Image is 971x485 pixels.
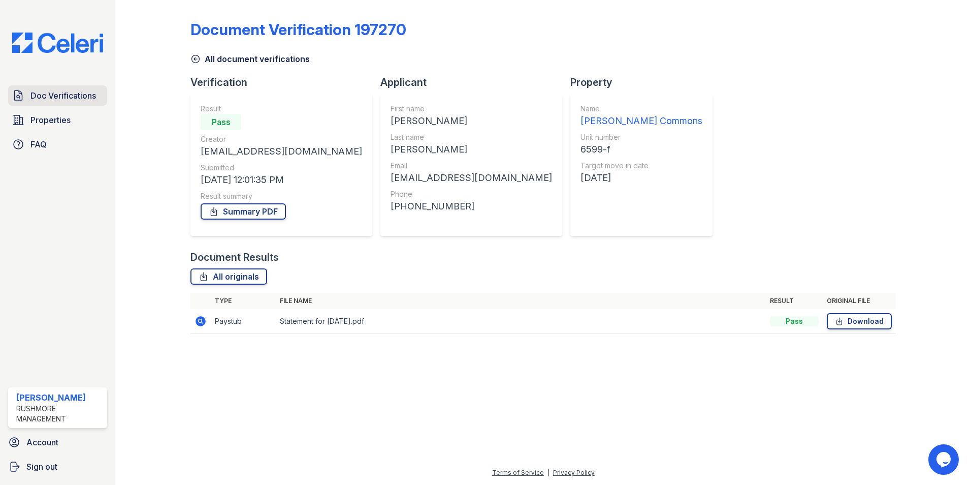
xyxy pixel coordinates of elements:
[190,250,279,264] div: Document Results
[201,134,362,144] div: Creator
[570,75,721,89] div: Property
[766,293,823,309] th: Result
[201,104,362,114] div: Result
[391,142,552,157] div: [PERSON_NAME]
[391,199,552,214] div: [PHONE_NUMBER]
[190,20,406,39] div: Document Verification 197270
[580,161,702,171] div: Target move in date
[201,203,286,220] a: Summary PDF
[380,75,570,89] div: Applicant
[276,309,766,334] td: Statement for [DATE].pdf
[201,114,241,130] div: Pass
[30,138,47,150] span: FAQ
[8,110,107,130] a: Properties
[580,171,702,185] div: [DATE]
[770,316,819,326] div: Pass
[26,436,58,448] span: Account
[201,173,362,187] div: [DATE] 12:01:35 PM
[30,114,71,126] span: Properties
[391,161,552,171] div: Email
[547,469,549,476] div: |
[391,189,552,199] div: Phone
[580,104,702,128] a: Name [PERSON_NAME] Commons
[827,313,892,329] a: Download
[30,89,96,102] span: Doc Verifications
[8,85,107,106] a: Doc Verifications
[823,293,896,309] th: Original file
[190,75,380,89] div: Verification
[492,469,544,476] a: Terms of Service
[391,114,552,128] div: [PERSON_NAME]
[211,293,276,309] th: Type
[391,132,552,142] div: Last name
[190,268,267,285] a: All originals
[391,171,552,185] div: [EMAIL_ADDRESS][DOMAIN_NAME]
[580,142,702,157] div: 6599-f
[211,309,276,334] td: Paystub
[4,457,111,477] a: Sign out
[276,293,766,309] th: File name
[4,33,111,53] img: CE_Logo_Blue-a8612792a0a2168367f1c8372b55b34899dd931a85d93a1a3d3e32e68fde9ad4.png
[26,461,57,473] span: Sign out
[16,391,103,404] div: [PERSON_NAME]
[201,163,362,173] div: Submitted
[391,104,552,114] div: First name
[580,104,702,114] div: Name
[580,132,702,142] div: Unit number
[580,114,702,128] div: [PERSON_NAME] Commons
[928,444,961,475] iframe: chat widget
[201,144,362,159] div: [EMAIL_ADDRESS][DOMAIN_NAME]
[190,53,310,65] a: All document verifications
[201,191,362,201] div: Result summary
[553,469,595,476] a: Privacy Policy
[4,432,111,452] a: Account
[8,134,107,155] a: FAQ
[16,404,103,424] div: Rushmore Management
